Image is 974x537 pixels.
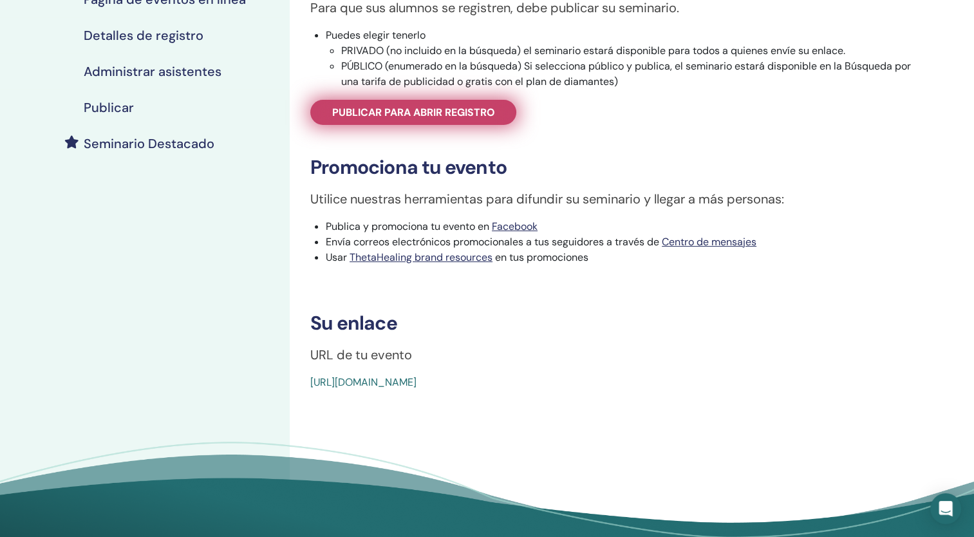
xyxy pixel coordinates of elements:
p: Utilice nuestras herramientas para difundir su seminario y llegar a más personas: [310,189,919,209]
li: Publica y promociona tu evento en [326,219,919,234]
li: PRIVADO (no incluido en la búsqueda) el seminario estará disponible para todos a quienes envíe su... [341,43,919,59]
li: Puedes elegir tenerlo [326,28,919,89]
a: Centro de mensajes [662,235,756,249]
a: [URL][DOMAIN_NAME] [310,375,417,389]
a: Facebook [492,220,538,233]
h4: Administrar asistentes [84,64,221,79]
h4: Detalles de registro [84,28,203,43]
h4: Publicar [84,100,134,115]
p: URL de tu evento [310,345,919,364]
h4: Seminario Destacado [84,136,214,151]
span: Publicar para abrir registro [332,106,495,119]
li: Usar en tus promociones [326,250,919,265]
h3: Promociona tu evento [310,156,919,179]
li: Envía correos electrónicos promocionales a tus seguidores a través de [326,234,919,250]
li: PÚBLICO (enumerado en la búsqueda) Si selecciona público y publica, el seminario estará disponibl... [341,59,919,89]
a: Publicar para abrir registro [310,100,516,125]
div: Open Intercom Messenger [930,493,961,524]
h3: Su enlace [310,312,919,335]
a: ThetaHealing brand resources [350,250,492,264]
